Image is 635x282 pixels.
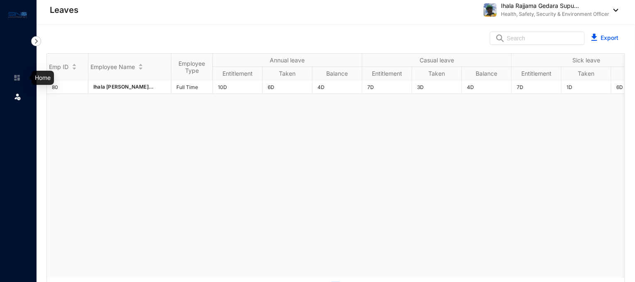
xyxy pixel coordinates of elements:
th: Balance [313,67,362,80]
span: Employee Name [90,63,135,70]
th: Employee Name [88,54,171,80]
span: Ihala [PERSON_NAME]... [93,84,154,90]
th: Emp ID [47,54,88,80]
img: blue-download.5ef7b2b032fd340530a27f4ceaf19358.svg [591,34,597,41]
td: 80 [47,80,88,94]
td: 4D [462,80,512,94]
th: Balance [462,67,512,80]
img: logo [8,10,27,20]
p: Health, Safety, Security & Environment Officer [501,10,609,18]
p: Leaves [50,4,78,16]
th: Taken [412,67,462,80]
p: Ihala Rajjama Gedara Supu... [501,2,609,10]
td: 6D [263,80,313,94]
th: Entitlement [213,67,263,80]
img: dropdown-black.8e83cc76930a90b1a4fdb6d089b7bf3a.svg [609,9,618,12]
img: search.8ce656024d3affaeffe32e5b30621cb7.svg [495,34,505,42]
th: Employee Type [171,54,213,80]
th: Entitlement [362,67,412,80]
th: Annual leave [213,54,362,67]
img: file-1740898491306_528f5514-e393-46a8-abe0-f02cd7a6b571 [484,3,497,17]
th: Casual leave [362,54,512,67]
th: Entitlement [512,67,562,80]
td: 1D [562,80,611,94]
td: 7D [512,80,562,94]
button: Export [585,32,625,45]
li: Home [7,69,27,86]
input: Search [507,32,579,45]
span: Emp ID [49,63,68,70]
td: 7D [362,80,412,94]
a: Export [601,34,618,41]
img: leave.99b8a76c7fa76a53782d.svg [13,92,22,101]
th: Taken [562,67,611,80]
td: 3D [412,80,462,94]
img: nav-icon-right.af6afadce00d159da59955279c43614e.svg [31,36,41,46]
img: home-unselected.a29eae3204392db15eaf.svg [13,74,21,82]
th: Taken [263,67,313,80]
td: 10D [213,80,263,94]
td: 4D [313,80,362,94]
td: Full Time [171,80,213,94]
